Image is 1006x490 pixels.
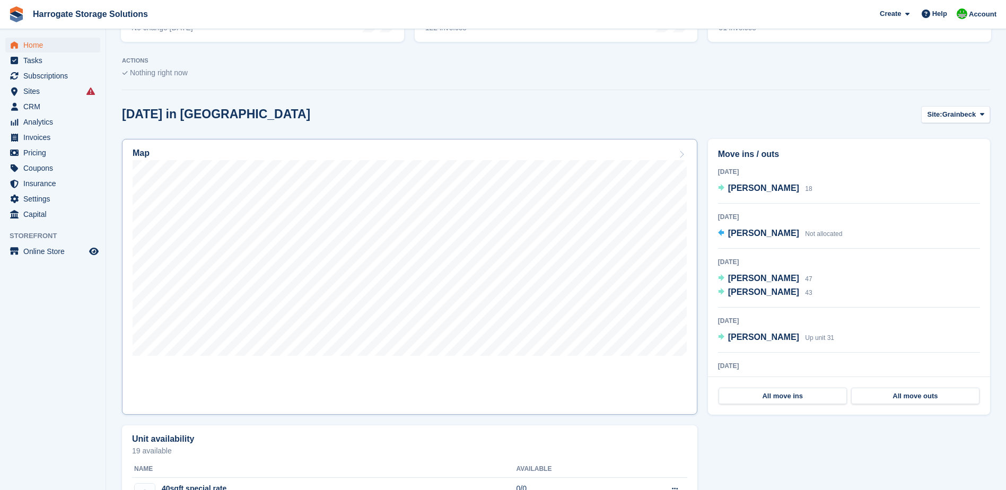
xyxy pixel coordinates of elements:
[718,316,980,326] div: [DATE]
[5,115,100,129] a: menu
[718,331,834,345] a: [PERSON_NAME] Up unit 31
[517,461,622,478] th: Available
[122,107,310,121] h2: [DATE] in [GEOGRAPHIC_DATA]
[921,106,990,124] button: Site: Grainbeck
[130,68,188,77] span: Nothing right now
[718,182,812,196] a: [PERSON_NAME] 18
[23,53,87,68] span: Tasks
[728,274,799,283] span: [PERSON_NAME]
[23,207,87,222] span: Capital
[23,84,87,99] span: Sites
[5,161,100,176] a: menu
[805,185,812,192] span: 18
[728,183,799,192] span: [PERSON_NAME]
[728,229,799,238] span: [PERSON_NAME]
[5,84,100,99] a: menu
[927,109,942,120] span: Site:
[718,167,980,177] div: [DATE]
[88,245,100,258] a: Preview store
[805,275,812,283] span: 47
[8,6,24,22] img: stora-icon-8386f47178a22dfd0bd8f6a31ec36ba5ce8667c1dd55bd0f319d3a0aa187defe.svg
[5,145,100,160] a: menu
[718,272,812,286] a: [PERSON_NAME] 47
[133,148,150,158] h2: Map
[10,231,106,241] span: Storefront
[718,286,812,300] a: [PERSON_NAME] 43
[122,57,990,64] p: ACTIONS
[969,9,996,20] span: Account
[23,130,87,145] span: Invoices
[29,5,152,23] a: Harrogate Storage Solutions
[728,287,799,296] span: [PERSON_NAME]
[23,176,87,191] span: Insurance
[5,207,100,222] a: menu
[86,87,95,95] i: Smart entry sync failures have occurred
[23,145,87,160] span: Pricing
[132,434,194,444] h2: Unit availability
[5,99,100,114] a: menu
[23,161,87,176] span: Coupons
[122,139,697,415] a: Map
[880,8,901,19] span: Create
[5,130,100,145] a: menu
[728,332,799,342] span: [PERSON_NAME]
[5,244,100,259] a: menu
[805,230,842,238] span: Not allocated
[851,388,979,405] a: All move outs
[132,461,517,478] th: Name
[932,8,947,19] span: Help
[5,191,100,206] a: menu
[5,68,100,83] a: menu
[23,244,87,259] span: Online Store
[23,68,87,83] span: Subscriptions
[718,227,843,241] a: [PERSON_NAME] Not allocated
[5,53,100,68] a: menu
[718,212,980,222] div: [DATE]
[23,191,87,206] span: Settings
[718,361,980,371] div: [DATE]
[132,447,687,454] p: 19 available
[718,257,980,267] div: [DATE]
[5,38,100,52] a: menu
[957,8,967,19] img: Lee and Michelle Depledge
[718,148,980,161] h2: Move ins / outs
[23,38,87,52] span: Home
[5,176,100,191] a: menu
[942,109,976,120] span: Grainbeck
[805,334,834,342] span: Up unit 31
[805,289,812,296] span: 43
[719,388,847,405] a: All move ins
[23,99,87,114] span: CRM
[23,115,87,129] span: Analytics
[122,71,128,75] img: blank_slate_check_icon-ba018cac091ee9be17c0a81a6c232d5eb81de652e7a59be601be346b1b6ddf79.svg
